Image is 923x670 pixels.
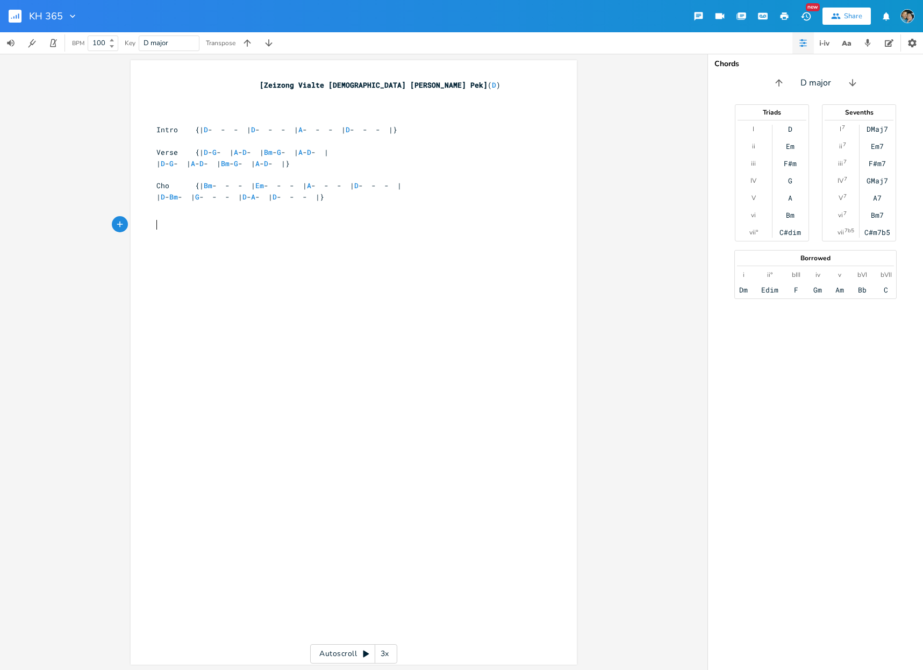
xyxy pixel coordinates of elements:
[822,109,896,116] div: Sevenths
[839,142,842,151] div: ii
[255,159,260,168] span: A
[779,228,801,237] div: C#dim
[753,125,754,133] div: I
[767,270,772,279] div: ii°
[857,270,867,279] div: bVI
[842,123,845,132] sup: 7
[264,147,273,157] span: Bm
[869,159,886,168] div: F#m7
[264,159,268,168] span: D
[156,181,402,190] span: Cho {| - - - | - - - | - - - | - - - |
[838,228,844,237] div: vii
[751,211,756,219] div: vi
[251,192,255,202] span: A
[204,147,208,157] span: D
[307,147,311,157] span: D
[838,211,843,219] div: vi
[204,181,212,190] span: Bm
[743,270,745,279] div: i
[788,194,792,202] div: A
[156,125,397,134] span: Intro {| - - - | - - - | - - - | - - - |}
[751,159,756,168] div: iii
[840,125,841,133] div: I
[815,270,820,279] div: iv
[492,80,496,90] span: D
[858,286,867,294] div: Bb
[191,159,195,168] span: A
[843,209,847,218] sup: 7
[169,159,174,168] span: G
[310,644,397,664] div: Autoscroll
[354,181,359,190] span: D
[788,176,792,185] div: G
[873,194,882,202] div: A7
[29,11,63,21] span: KH 365
[156,147,328,157] span: Verse {| - - | - - | - - | - - |
[838,159,843,168] div: iii
[72,40,84,46] div: BPM
[788,125,792,133] div: D
[234,147,238,157] span: A
[156,80,500,90] span: ( )
[844,175,847,183] sup: 7
[346,125,350,134] span: D
[806,3,820,11] div: New
[845,226,854,235] sup: 7b5
[204,125,208,134] span: D
[242,192,247,202] span: D
[156,159,290,168] span: | - - | - - | - - | - - |}
[221,159,230,168] span: Bm
[871,211,884,219] div: Bm7
[739,286,748,294] div: Dm
[255,181,264,190] span: Em
[752,142,755,151] div: ii
[844,11,862,21] div: Share
[161,192,165,202] span: D
[161,159,165,168] span: D
[125,40,135,46] div: Key
[750,176,756,185] div: IV
[864,228,890,237] div: C#m7b5
[843,140,846,149] sup: 7
[794,286,798,294] div: F
[867,176,888,185] div: GMaj7
[273,192,277,202] span: D
[843,158,847,166] sup: 7
[212,147,217,157] span: G
[277,147,281,157] span: G
[795,6,817,26] button: New
[835,286,844,294] div: Am
[144,38,168,48] span: D major
[749,228,758,237] div: vii°
[761,286,778,294] div: Edim
[871,142,884,151] div: Em7
[714,60,917,68] div: Chords
[169,192,178,202] span: Bm
[242,147,247,157] span: D
[234,159,238,168] span: G
[839,194,843,202] div: V
[900,9,914,23] img: KLBC Worship Team
[735,255,896,261] div: Borrowed
[881,270,892,279] div: bVII
[784,159,797,168] div: F#m
[838,270,841,279] div: v
[298,125,303,134] span: A
[786,211,795,219] div: Bm
[307,181,311,190] span: A
[251,125,255,134] span: D
[786,142,795,151] div: Em
[843,192,847,201] sup: 7
[813,286,822,294] div: Gm
[800,77,831,89] span: D major
[206,40,235,46] div: Transpose
[195,192,199,202] span: G
[260,80,488,90] span: [Zeizong Vialte [DEMOGRAPHIC_DATA] [PERSON_NAME] Pek]
[375,644,395,664] div: 3x
[822,8,871,25] button: Share
[838,176,843,185] div: IV
[884,286,888,294] div: C
[735,109,808,116] div: Triads
[752,194,756,202] div: V
[156,192,324,202] span: | - - | - - - | - - | - - - |}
